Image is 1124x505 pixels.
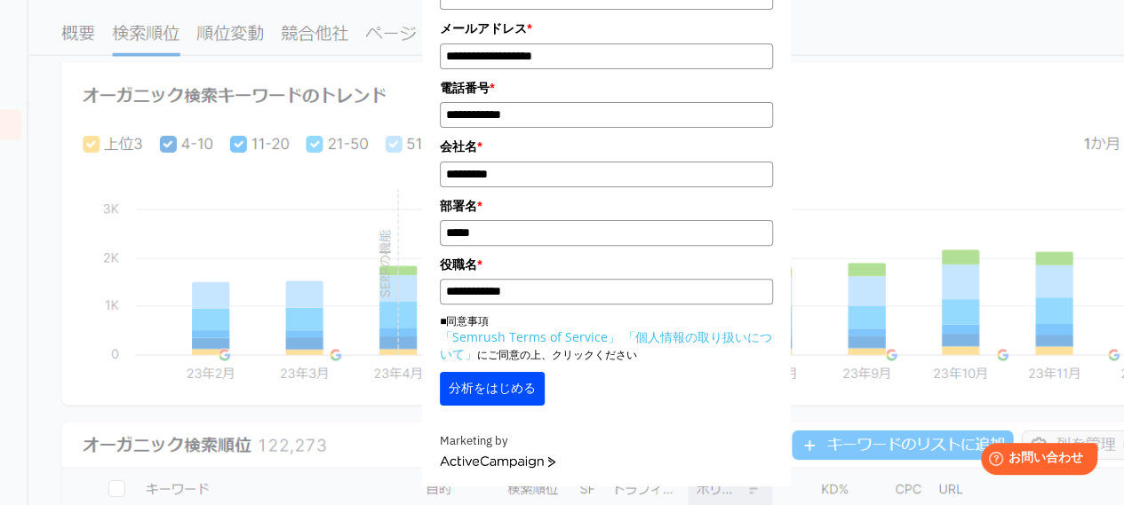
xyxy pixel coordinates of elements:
[440,19,773,38] label: メールアドレス
[440,137,773,156] label: 会社名
[440,372,545,406] button: 分析をはじめる
[440,328,772,362] a: 「個人情報の取り扱いについて」
[440,313,773,363] p: ■同意事項 にご同意の上、クリックください
[440,328,620,345] a: 「Semrush Terms of Service」
[440,255,773,274] label: 役職名
[966,436,1104,485] iframe: Help widget launcher
[440,196,773,216] label: 部署名
[440,432,773,451] div: Marketing by
[440,78,773,98] label: 電話番号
